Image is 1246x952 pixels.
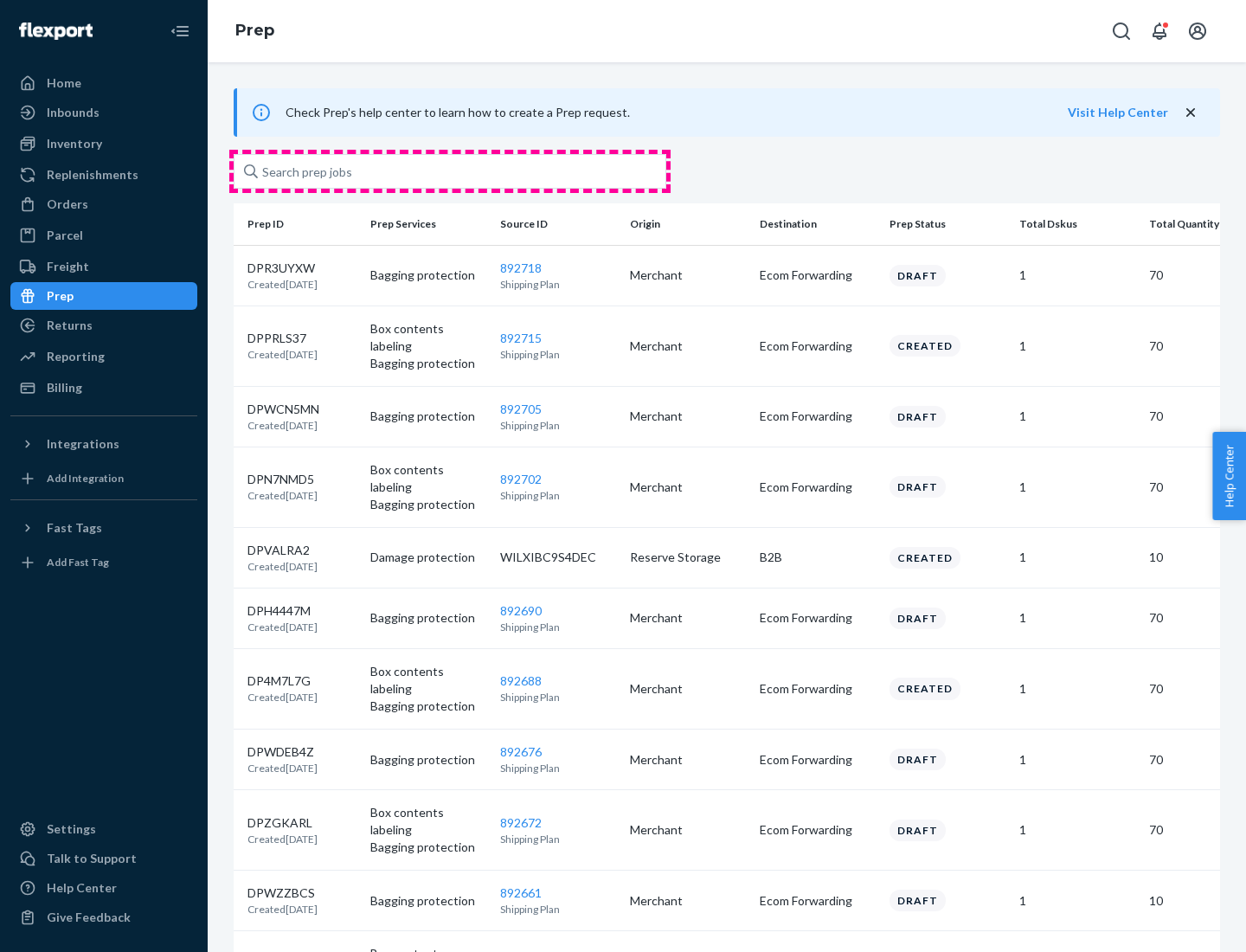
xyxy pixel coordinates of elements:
[235,21,274,40] a: Prep
[890,678,960,699] div: Created
[760,680,876,698] p: Ecom Forwarding
[10,190,197,218] a: Orders
[370,751,486,769] p: Bagging protection
[1019,821,1135,839] p: 1
[163,14,197,48] button: Close Navigation
[630,338,746,355] p: Merchant
[247,347,318,362] p: Created [DATE]
[47,258,89,275] div: Freight
[247,418,319,433] p: Created [DATE]
[10,514,197,542] button: Fast Tags
[500,603,542,618] a: 892690
[630,821,746,839] p: Merchant
[222,6,288,56] ol: breadcrumbs
[883,203,1012,245] th: Prep Status
[47,555,109,569] div: Add Fast Tag
[760,751,876,769] p: Ecom Forwarding
[1019,751,1135,769] p: 1
[630,267,746,284] p: Merchant
[10,430,197,458] button: Integrations
[370,461,486,496] p: Box contents labeling
[630,479,746,496] p: Merchant
[1019,609,1135,627] p: 1
[760,549,876,566] p: B2B
[370,609,486,627] p: Bagging protection
[500,902,616,917] p: Shipping Plan
[630,751,746,769] p: Merchant
[500,832,616,846] p: Shipping Plan
[890,406,946,428] div: Draft
[1019,408,1135,425] p: 1
[890,547,960,569] div: Created
[10,130,197,158] a: Inventory
[1019,892,1135,910] p: 1
[247,488,318,503] p: Created [DATE]
[234,203,363,245] th: Prep ID
[370,408,486,425] p: Bagging protection
[500,815,542,830] a: 892672
[500,277,616,292] p: Shipping Plan
[500,488,616,503] p: Shipping Plan
[753,203,883,245] th: Destination
[760,338,876,355] p: Ecom Forwarding
[47,909,131,926] div: Give Feedback
[500,761,616,775] p: Shipping Plan
[1182,104,1199,122] button: close
[500,331,542,345] a: 892715
[10,815,197,843] a: Settings
[370,496,486,513] p: Bagging protection
[47,879,117,897] div: Help Center
[47,435,119,453] div: Integrations
[247,832,318,846] p: Created [DATE]
[370,892,486,910] p: Bagging protection
[47,196,88,213] div: Orders
[630,408,746,425] p: Merchant
[47,166,138,183] div: Replenishments
[247,690,318,704] p: Created [DATE]
[1104,14,1139,48] button: Open Search Box
[760,609,876,627] p: Ecom Forwarding
[493,203,623,245] th: Source ID
[19,23,93,40] img: Flexport logo
[500,690,616,704] p: Shipping Plan
[247,559,318,574] p: Created [DATE]
[500,620,616,634] p: Shipping Plan
[47,379,82,396] div: Billing
[630,680,746,698] p: Merchant
[10,549,197,576] a: Add Fast Tag
[623,203,753,245] th: Origin
[247,602,318,620] p: DPH4447M
[760,267,876,284] p: Ecom Forwarding
[760,821,876,839] p: Ecom Forwarding
[630,892,746,910] p: Merchant
[500,673,542,688] a: 892688
[630,609,746,627] p: Merchant
[10,374,197,402] a: Billing
[47,348,105,365] div: Reporting
[247,620,318,634] p: Created [DATE]
[10,222,197,249] a: Parcel
[247,902,318,917] p: Created [DATE]
[500,549,616,566] p: WILXIBC9S4DEC
[890,476,946,498] div: Draft
[1012,203,1142,245] th: Total Dskus
[47,227,83,244] div: Parcel
[760,479,876,496] p: Ecom Forwarding
[286,105,630,119] span: Check Prep's help center to learn how to create a Prep request.
[760,892,876,910] p: Ecom Forwarding
[370,698,486,715] p: Bagging protection
[10,343,197,370] a: Reporting
[890,820,946,841] div: Draft
[10,845,197,872] a: Talk to Support
[370,267,486,284] p: Bagging protection
[370,663,486,698] p: Box contents labeling
[1019,549,1135,566] p: 1
[370,320,486,355] p: Box contents labeling
[1212,432,1246,520] button: Help Center
[1142,14,1177,48] button: Open notifications
[10,465,197,492] a: Add Integration
[10,904,197,931] button: Give Feedback
[247,277,318,292] p: Created [DATE]
[370,804,486,839] p: Box contents labeling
